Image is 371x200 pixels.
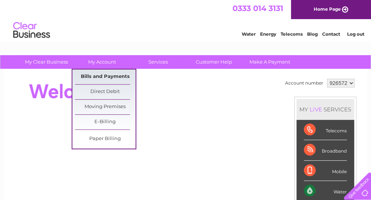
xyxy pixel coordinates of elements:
a: E-Billing [75,115,136,129]
div: Clear Business is a trading name of Verastar Limited (registered in [GEOGRAPHIC_DATA] No. 3667643... [12,4,360,36]
div: MY SERVICES [296,99,354,120]
div: LIVE [308,106,324,113]
img: logo.png [13,19,50,42]
a: Blog [307,31,318,37]
div: Mobile [304,161,347,181]
a: Services [128,55,188,69]
div: Telecoms [304,120,347,140]
a: 0333 014 3131 [233,4,283,13]
a: Customer Help [184,55,244,69]
a: Moving Premises [75,100,136,114]
a: Bills and Payments [75,69,136,84]
a: Log out [347,31,364,37]
div: Broadband [304,140,347,160]
a: Direct Debit [75,85,136,99]
a: My Clear Business [16,55,77,69]
a: Energy [260,31,276,37]
td: Account number [283,77,325,89]
a: Make A Payment [239,55,300,69]
a: My Account [72,55,133,69]
a: Telecoms [281,31,303,37]
a: Paper Billing [75,132,136,146]
a: Water [242,31,256,37]
a: Contact [322,31,340,37]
